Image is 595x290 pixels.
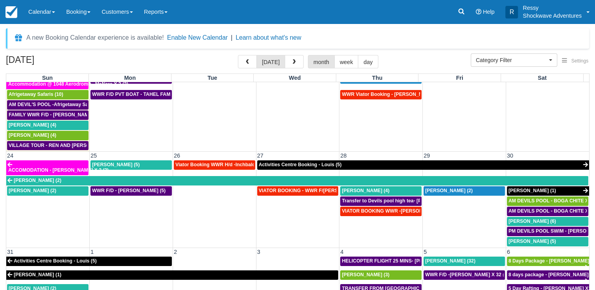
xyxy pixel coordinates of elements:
span: [PERSON_NAME] (32) [425,258,475,264]
span: Fri [456,75,463,81]
span: Wed [289,75,301,81]
a: Afrigetaway Safaris (10) [7,90,88,99]
span: Category Filter [476,56,547,64]
a: FAMILY WWR F/D - [PERSON_NAME] X4 (4) [7,110,88,120]
a: WWR F/D - [PERSON_NAME] (5) [90,186,172,196]
span: Sun [42,75,53,81]
h2: [DATE] [6,55,105,70]
a: WWR F/D PVT BOAT - TAHEL FAMILY x 5 (1) [90,90,172,99]
span: [PERSON_NAME] (1) [14,272,61,277]
span: AM DEVIL'S POOL -Afrigetaway Safaris X5 (5) [9,102,113,107]
a: [PERSON_NAME] (2) [7,186,88,196]
span: WWR F/D -[PERSON_NAME] X 32 (32) [425,272,511,277]
span: Tue [208,75,217,81]
a: [PERSON_NAME] (2) [424,186,505,196]
span: [PERSON_NAME] (5) [92,162,140,167]
span: [PERSON_NAME] (2) [9,188,56,193]
span: HELICOPTER FLIGHT 25 MINS- [PERSON_NAME] X1 (1) [342,258,469,264]
button: Enable New Calendar [167,34,228,42]
span: | [231,34,232,41]
span: FAMILY WWR F/D - [PERSON_NAME] X4 (4) [9,112,108,117]
span: 26 [173,152,181,159]
span: Accommodation @ 1048 Aerodrome - MaNare X 2 (2) [8,81,128,87]
a: [PERSON_NAME] (1) [507,186,589,196]
span: VILLAGE TOUR - REN AND [PERSON_NAME] X4 (4) [9,143,127,148]
span: Settings [571,58,588,64]
span: 24 [6,152,14,159]
a: 8 days package - [PERSON_NAME] X1 (1) [507,270,589,280]
p: Ressy [523,4,582,12]
a: AM DEVILS POOL - BOGA CHITE X 1 (1) [507,207,588,216]
div: A new Booking Calendar experience is available! [26,33,164,42]
a: AM DEVIL'S POOL -Afrigetaway Safaris X5 (5) [7,100,88,110]
span: [PERSON_NAME] (1) [508,188,556,193]
a: AM DEVILS POOL - BOGA CHITE X 1 (1) [507,196,588,206]
span: Help [483,9,495,15]
span: 30 [506,152,514,159]
a: [PERSON_NAME] (4) [340,186,422,196]
a: [PERSON_NAME] (4) [7,121,88,130]
span: WWR F/D - [PERSON_NAME] (5) [92,188,166,193]
span: Sat [538,75,546,81]
span: [PERSON_NAME] (4) [342,188,389,193]
span: Viator Booking WWR H/d -Inchbald [PERSON_NAME] X 4 (4) [175,162,313,167]
button: [DATE] [256,55,285,68]
span: WWR F/D PVT BOAT - TAHEL FAMILY x 5 (1) [92,92,193,97]
i: Help [476,9,481,15]
a: WWR F/D -[PERSON_NAME] X 32 (32) [424,270,505,280]
button: week [334,55,359,68]
span: 3 [256,249,261,255]
a: PM DEVILS POOL SWIM - [PERSON_NAME] X 2 (2) [507,227,588,236]
span: Activities Centre Booking - Louis (5) [259,162,342,167]
a: WWR Viator Booking - [PERSON_NAME] X1 (1) [340,90,422,99]
a: Transfer to Devils pool high tea- [PERSON_NAME] X4 (4) [340,196,422,206]
span: 1 [90,249,94,255]
span: Afrigetaway Safaris (10) [9,92,63,97]
span: Thu [372,75,382,81]
span: WWR Viator Booking - [PERSON_NAME] X1 (1) [342,92,449,97]
span: ACCOMODATION - [PERSON_NAME] X 2 (2) [8,167,109,173]
span: 4 [339,249,344,255]
a: Viator Booking WWR H/d -Inchbald [PERSON_NAME] X 4 (4) [174,160,255,170]
img: checkfront-main-nav-mini-logo.png [6,6,17,18]
button: day [358,55,378,68]
span: [PERSON_NAME] (5) [508,239,556,244]
a: VILLAGE TOUR - REN AND [PERSON_NAME] X4 (4) [7,141,88,151]
button: month [308,55,335,68]
span: 25 [90,152,98,159]
span: 28 [339,152,347,159]
a: VIATOR BOOKING - WWR F/[PERSON_NAME], [PERSON_NAME] 4 (4) [257,186,339,196]
span: 29 [423,152,431,159]
a: Learn about what's new [236,34,301,41]
a: [PERSON_NAME] (32) [424,257,505,266]
a: [PERSON_NAME] (3) [340,270,422,280]
span: 27 [256,152,264,159]
span: 5 [423,249,427,255]
a: [PERSON_NAME] (4) [7,131,88,140]
div: R [505,6,518,18]
a: ACCOMODATION - [PERSON_NAME] X 2 (2) [6,160,88,175]
a: Activities Centre Booking - Louis (5) [257,160,589,170]
span: VIATOR BOOKING WWR -[PERSON_NAME] X2 (2) [342,208,455,214]
span: [PERSON_NAME] (4) [9,132,56,138]
span: Activities Centre Booking - Louis (5) [14,258,97,264]
p: Shockwave Adventures [523,12,582,20]
span: 2 [173,249,178,255]
span: 6 [506,249,511,255]
span: [PERSON_NAME] (6) [508,218,556,224]
a: 8 Days Package - [PERSON_NAME] (1) [507,257,589,266]
button: Category Filter [471,53,557,67]
span: [PERSON_NAME] (3) [342,272,389,277]
button: Settings [557,55,593,67]
a: [PERSON_NAME] (5) [90,160,172,170]
span: Transfer to Devils pool high tea- [PERSON_NAME] X4 (4) [342,198,471,204]
span: 31 [6,249,14,255]
a: HELICOPTER FLIGHT 25 MINS- [PERSON_NAME] X1 (1) [340,257,422,266]
a: [PERSON_NAME] (1) [6,270,338,280]
span: Mon [124,75,136,81]
span: VIATOR BOOKING - WWR F/[PERSON_NAME], [PERSON_NAME] 4 (4) [259,188,418,193]
span: [PERSON_NAME] (4) [9,122,56,128]
span: [PERSON_NAME] (2) [14,178,61,183]
a: [PERSON_NAME] (2) [6,176,588,185]
span: [PERSON_NAME] (2) [425,188,473,193]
